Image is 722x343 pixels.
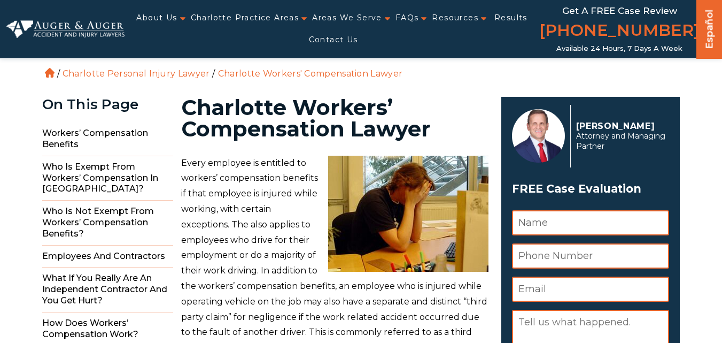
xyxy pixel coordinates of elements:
span: Workers’ Compensation Benefits [42,123,173,156]
span: Get a FREE Case Review [562,5,677,16]
a: Charlotte Personal Injury Lawyer [63,68,210,79]
span: Employees and Contractors [42,246,173,268]
a: Areas We Serve [312,7,382,29]
input: Email [512,277,669,302]
span: Available 24 Hours, 7 Days a Week [556,44,682,53]
span: Who is Not Exempt from Workers’ Compensation Benefits? [42,201,173,245]
h1: Charlotte Workers’ Compensation Lawyer [181,97,489,140]
img: Auger & Auger Accident and Injury Lawyers Logo [6,20,125,39]
a: Contact Us [309,29,358,51]
a: Home [45,68,55,78]
a: Resources [432,7,478,29]
a: Results [494,7,527,29]
a: About Us [136,7,177,29]
input: Phone Number [512,243,669,269]
div: On This Page [42,97,173,112]
input: Name [512,210,669,235]
span: What if You Really Are an Independent Contractor and You Get Hurt? [42,268,173,312]
p: [PERSON_NAME] [576,121,670,131]
li: Charlotte Workers' Compensation Lawyer [215,68,405,79]
a: [PHONE_NUMBER] [539,19,700,44]
span: Attorney and Managing Partner [576,131,670,151]
a: FAQs [395,7,419,29]
span: FREE Case Evaluation [512,179,669,199]
img: stress [328,156,488,272]
a: Charlotte Practice Areas [191,7,299,29]
span: Who is Exempt From Workers’ Compensation in [GEOGRAPHIC_DATA]? [42,156,173,201]
img: Herbert Auger [512,109,565,163]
